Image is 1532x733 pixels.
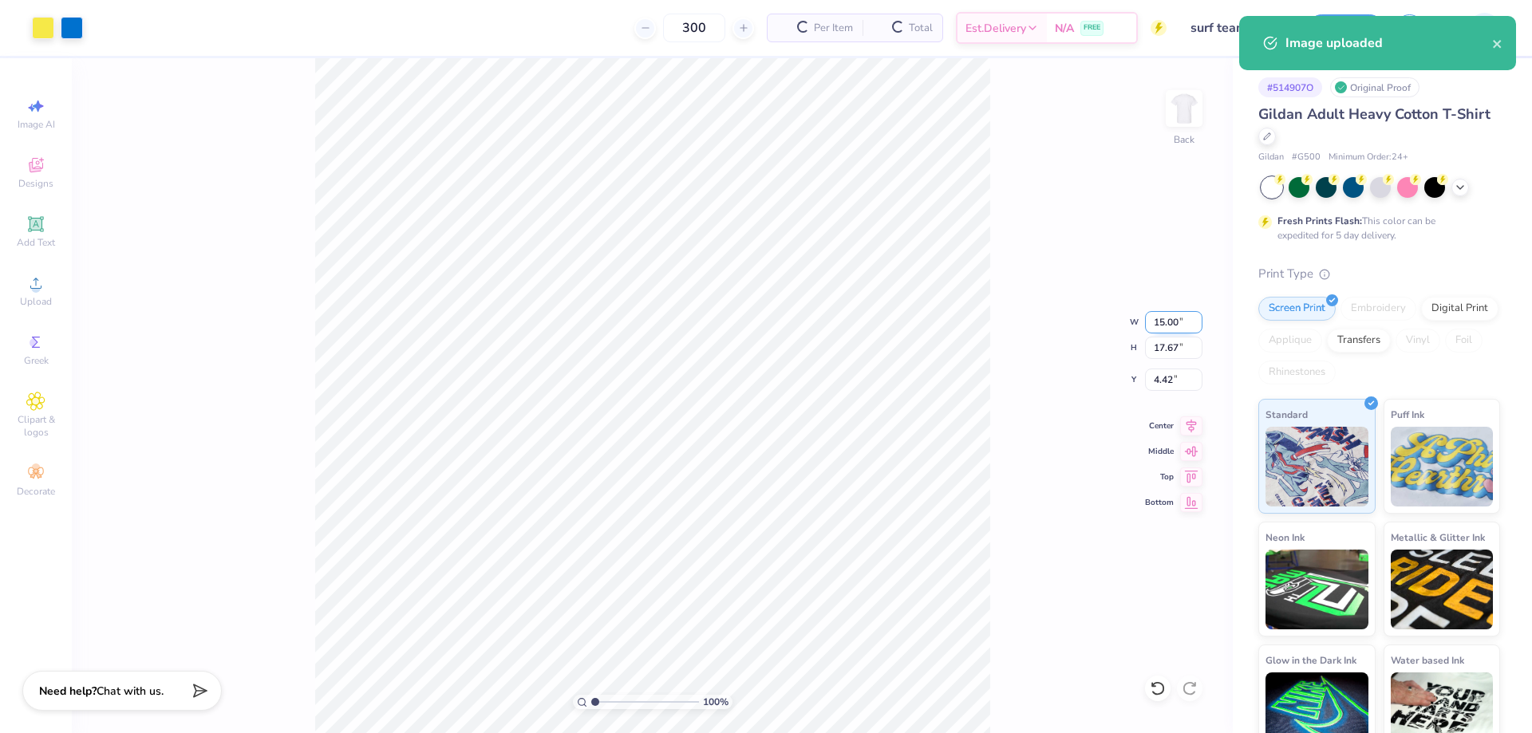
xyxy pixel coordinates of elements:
div: Image uploaded [1285,33,1492,53]
div: Digital Print [1421,297,1498,321]
div: Print Type [1258,265,1500,283]
div: Vinyl [1396,329,1440,353]
div: Screen Print [1258,297,1336,321]
span: # G500 [1292,151,1321,164]
input: Untitled Design [1179,12,1296,44]
span: Puff Ink [1391,406,1424,423]
input: – – [663,14,725,42]
span: Middle [1145,446,1174,457]
div: This color can be expedited for 5 day delivery. [1277,214,1474,242]
span: Top [1145,471,1174,483]
div: Original Proof [1330,77,1419,97]
span: Center [1145,420,1174,432]
span: Image AI [18,118,55,131]
span: Upload [20,295,52,308]
span: Standard [1265,406,1308,423]
span: Metallic & Glitter Ink [1391,529,1485,546]
span: Designs [18,177,53,190]
div: Foil [1445,329,1483,353]
div: Applique [1258,329,1322,353]
span: FREE [1084,22,1100,33]
span: Gildan Adult Heavy Cotton T-Shirt [1258,104,1491,124]
img: Puff Ink [1391,427,1494,506]
span: Decorate [17,485,55,498]
div: # 514907O [1258,77,1322,97]
img: Back [1168,93,1200,124]
span: Neon Ink [1265,529,1305,546]
span: Water based Ink [1391,652,1464,668]
strong: Fresh Prints Flash: [1277,215,1362,227]
div: Back [1174,132,1194,147]
span: Glow in the Dark Ink [1265,652,1356,668]
span: Per Item [814,20,853,37]
span: N/A [1055,20,1074,37]
span: Chat with us. [97,684,164,699]
img: Standard [1265,427,1368,506]
span: Gildan [1258,151,1284,164]
strong: Need help? [39,684,97,699]
button: close [1492,33,1503,53]
span: Clipart & logos [8,413,64,439]
div: Embroidery [1340,297,1416,321]
span: Total [909,20,933,37]
span: Greek [24,354,49,367]
div: Transfers [1327,329,1391,353]
div: Rhinestones [1258,361,1336,384]
span: Bottom [1145,497,1174,508]
span: Est. Delivery [965,20,1026,37]
span: Minimum Order: 24 + [1329,151,1408,164]
img: Metallic & Glitter Ink [1391,550,1494,629]
span: Add Text [17,236,55,249]
span: 100 % [703,695,728,709]
img: Neon Ink [1265,550,1368,629]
